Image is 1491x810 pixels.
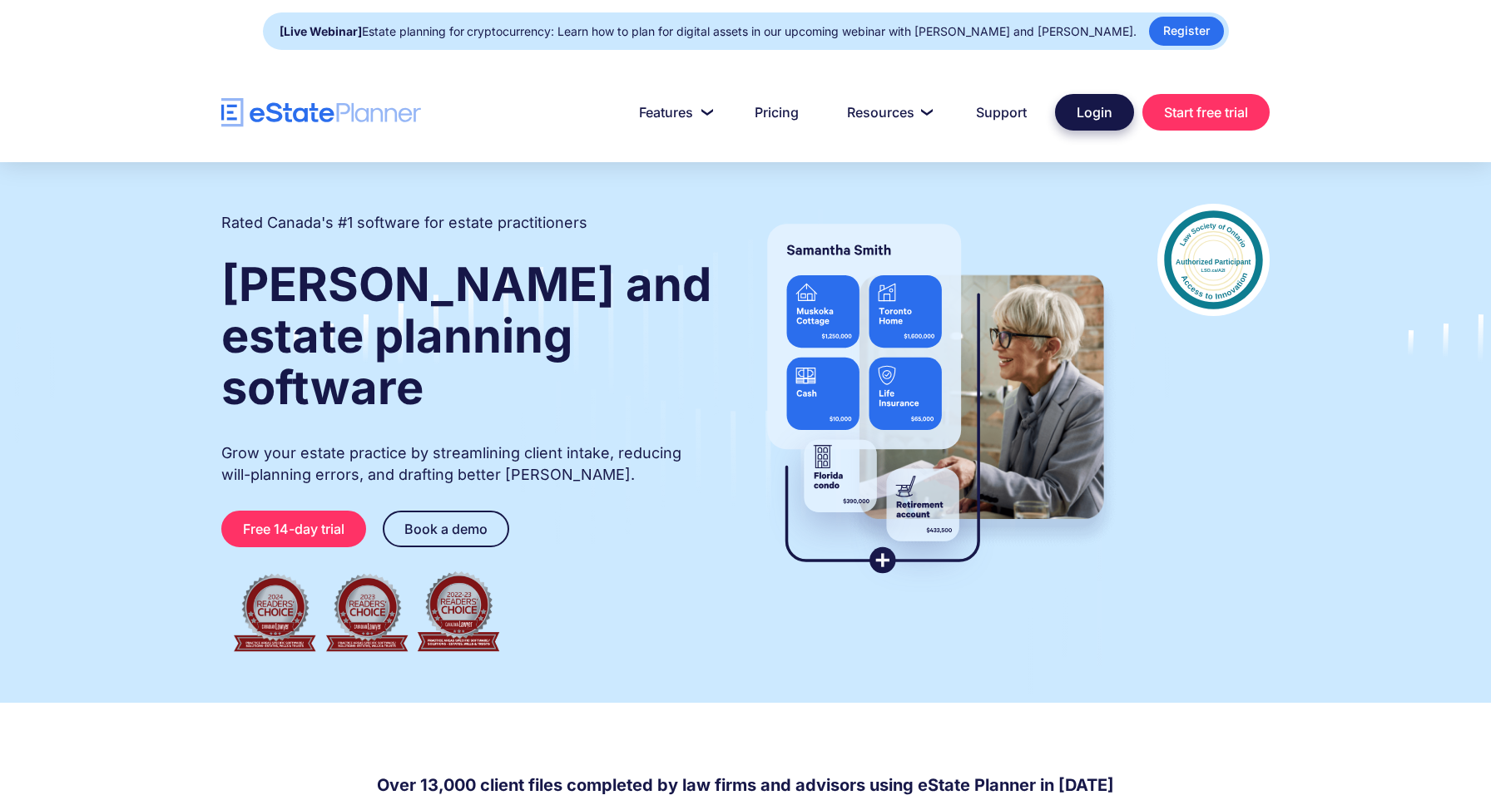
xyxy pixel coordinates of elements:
strong: [Live Webinar] [280,24,362,38]
a: Book a demo [383,511,509,547]
strong: [PERSON_NAME] and estate planning software [221,256,711,416]
a: Free 14-day trial [221,511,366,547]
a: Features [619,96,726,129]
img: estate planner showing wills to their clients, using eState Planner, a leading estate planning so... [747,204,1124,595]
a: home [221,98,421,127]
a: Start free trial [1142,94,1270,131]
a: Login [1055,94,1134,131]
h2: Rated Canada's #1 software for estate practitioners [221,212,587,234]
a: Pricing [735,96,819,129]
p: Grow your estate practice by streamlining client intake, reducing will-planning errors, and draft... [221,442,714,486]
a: Support [956,96,1047,129]
div: Estate planning for cryptocurrency: Learn how to plan for digital assets in our upcoming webinar ... [280,20,1137,43]
h4: Over 13,000 client files completed by law firms and advisors using eState Planner in [DATE] [377,773,1114,797]
a: Resources [827,96,948,129]
a: Register [1149,17,1224,46]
